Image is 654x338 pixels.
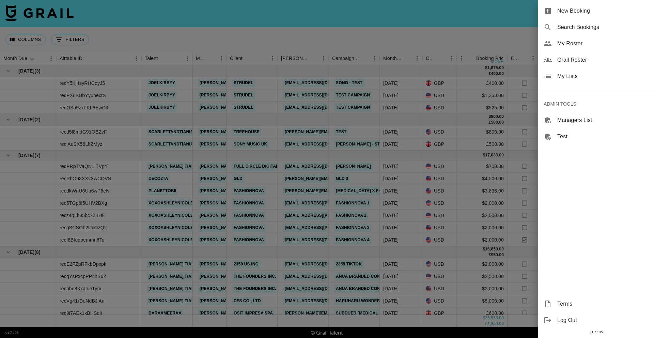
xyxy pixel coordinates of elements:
span: My Lists [557,72,649,80]
span: My Roster [557,40,649,48]
div: My Lists [538,68,654,84]
span: Terms [557,300,649,308]
div: My Roster [538,35,654,52]
span: Test [557,133,649,141]
span: Managers List [557,116,649,124]
div: Managers List [538,112,654,128]
span: New Booking [557,7,649,15]
span: Grail Roster [557,56,649,64]
div: New Booking [538,3,654,19]
span: Search Bookings [557,23,649,31]
div: Log Out [538,312,654,328]
span: Log Out [557,316,649,324]
div: Grail Roster [538,52,654,68]
div: Search Bookings [538,19,654,35]
div: ADMIN TOOLS [538,96,654,112]
div: v 1.7.105 [538,328,654,336]
div: Test [538,128,654,145]
div: Terms [538,296,654,312]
